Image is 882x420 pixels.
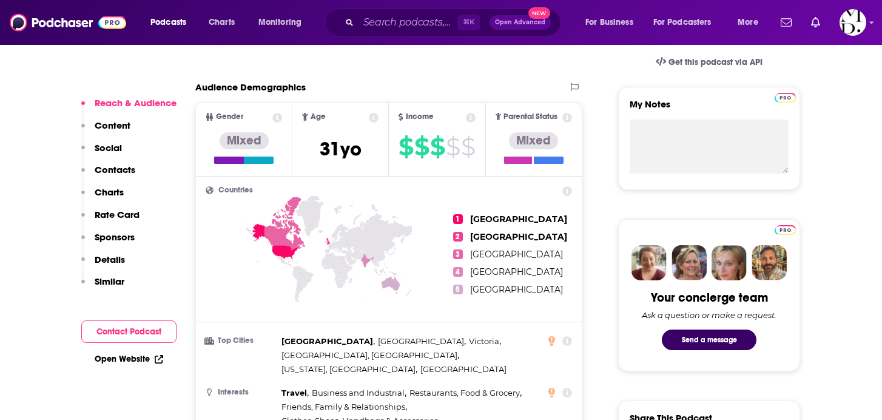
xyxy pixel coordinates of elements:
[209,14,235,31] span: Charts
[142,13,202,32] button: open menu
[509,132,558,149] div: Mixed
[409,386,522,400] span: ,
[453,232,463,242] span: 2
[738,14,758,31] span: More
[206,388,277,396] h3: Interests
[775,223,796,235] a: Pro website
[250,13,317,32] button: open menu
[281,388,307,398] span: Travel
[81,231,135,254] button: Sponsors
[528,7,550,19] span: New
[712,245,747,280] img: Jules Profile
[840,9,866,36] span: Logged in as melissa26784
[461,137,475,157] span: $
[490,15,551,30] button: Open AdvancedNew
[220,132,269,149] div: Mixed
[359,13,457,32] input: Search podcasts, credits, & more...
[95,354,163,364] a: Open Website
[378,334,466,348] span: ,
[281,362,417,376] span: ,
[577,13,648,32] button: open menu
[668,57,762,67] span: Get this podcast via API
[453,267,463,277] span: 4
[840,9,866,36] img: User Profile
[752,245,787,280] img: Jon Profile
[470,231,567,242] a: [GEOGRAPHIC_DATA]
[585,14,633,31] span: For Business
[281,336,373,346] span: [GEOGRAPHIC_DATA]
[10,11,126,34] img: Podchaser - Follow, Share and Rate Podcasts
[81,97,177,120] button: Reach & Audience
[320,144,362,159] a: 31yo
[414,137,429,157] span: $
[95,231,135,243] p: Sponsors
[206,337,277,345] h3: Top Cities
[281,348,459,362] span: ,
[311,113,326,121] span: Age
[776,12,796,33] a: Show notifications dropdown
[630,98,789,120] label: My Notes
[399,137,413,157] span: $
[503,113,557,121] span: Parental Status
[81,142,122,164] button: Social
[729,13,773,32] button: open menu
[150,14,186,31] span: Podcasts
[646,47,772,77] a: Get this podcast via API
[775,225,796,235] img: Podchaser Pro
[470,249,563,260] a: [GEOGRAPHIC_DATA]
[495,19,545,25] span: Open Advanced
[312,388,405,398] span: Business and Industrial
[201,13,242,32] a: Charts
[281,350,457,360] span: [GEOGRAPHIC_DATA], [GEOGRAPHIC_DATA]
[806,12,825,33] a: Show notifications dropdown
[430,137,445,157] span: $
[420,364,507,374] span: [GEOGRAPHIC_DATA]
[81,164,135,186] button: Contacts
[642,310,776,320] div: Ask a question or make a request.
[81,320,177,343] button: Contact Podcast
[214,132,274,164] a: Mixed
[81,186,124,209] button: Charts
[95,120,130,131] p: Content
[95,276,124,287] p: Similar
[662,330,756,350] button: Send a message
[95,142,122,154] p: Social
[470,214,567,225] a: [GEOGRAPHIC_DATA]
[651,290,768,305] div: Your concierge team
[453,249,463,259] span: 3
[81,209,140,231] button: Rate Card
[645,13,729,32] button: open menu
[195,81,306,93] h2: Audience Demographics
[95,186,124,198] p: Charts
[81,254,125,276] button: Details
[95,164,135,175] p: Contacts
[453,285,463,294] span: 5
[281,334,375,348] span: ,
[312,386,406,400] span: ,
[672,245,707,280] img: Barbara Profile
[281,386,309,400] span: ,
[281,402,405,412] span: Friends, Family & Relationships
[378,336,464,346] span: [GEOGRAPHIC_DATA]
[218,186,253,194] span: Countries
[775,91,796,103] a: Pro website
[258,14,301,31] span: Monitoring
[631,245,667,280] img: Sydney Profile
[337,8,573,36] div: Search podcasts, credits, & more...
[281,400,407,414] span: ,
[95,209,140,220] p: Rate Card
[470,266,563,277] a: [GEOGRAPHIC_DATA]
[95,254,125,265] p: Details
[95,97,177,109] p: Reach & Audience
[406,113,434,121] span: Income
[81,276,124,298] button: Similar
[409,388,520,398] span: Restaurants, Food & Grocery
[469,336,499,346] span: Victoria
[281,364,416,374] span: [US_STATE], [GEOGRAPHIC_DATA]
[457,15,480,30] span: ⌘ K
[470,284,563,295] a: [GEOGRAPHIC_DATA]
[653,14,712,31] span: For Podcasters
[81,120,130,142] button: Content
[216,113,243,121] span: Gender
